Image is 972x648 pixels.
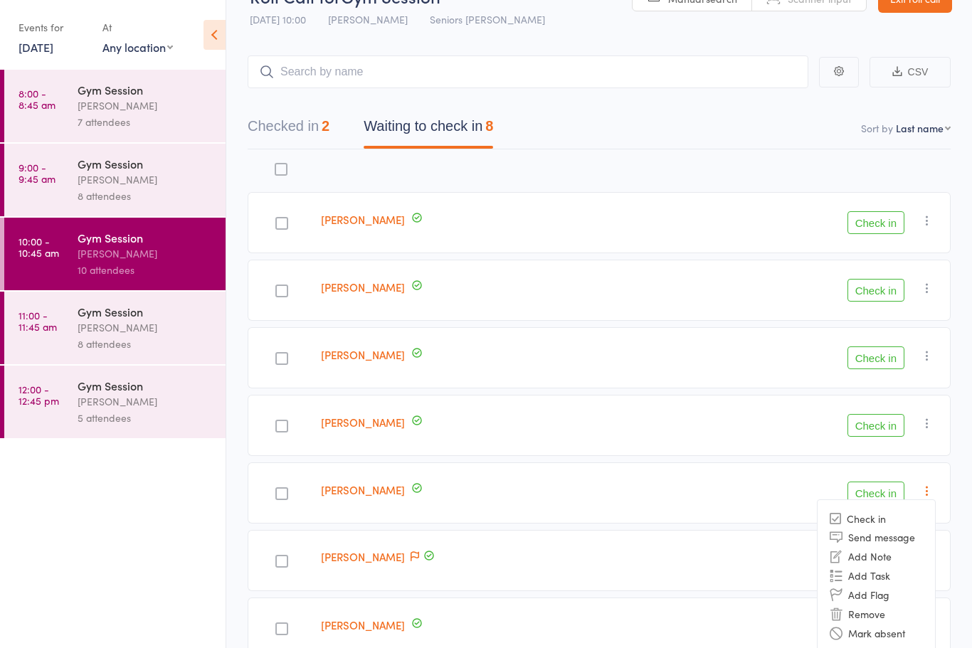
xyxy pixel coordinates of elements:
div: Gym Session [78,378,213,393]
button: Check in [847,414,904,437]
div: Gym Session [78,82,213,97]
div: Gym Session [78,156,213,171]
div: Gym Session [78,304,213,319]
button: Check in [847,279,904,302]
a: [PERSON_NAME] [321,617,405,632]
label: Sort by [861,121,893,135]
a: [PERSON_NAME] [321,347,405,362]
li: Add Note [818,547,935,566]
li: Mark absent [818,624,935,643]
div: Last name [896,121,944,135]
div: 8 attendees [78,188,213,204]
div: 2 [322,118,329,134]
span: Seniors [PERSON_NAME] [430,12,545,26]
span: [DATE] 10:00 [250,12,306,26]
time: 11:00 - 11:45 am [19,309,57,332]
div: At [102,16,173,39]
time: 9:00 - 9:45 am [19,161,56,184]
a: 9:00 -9:45 amGym Session[PERSON_NAME]8 attendees [4,144,226,216]
div: [PERSON_NAME] [78,97,213,114]
a: [PERSON_NAME] [321,415,405,430]
a: 12:00 -12:45 pmGym Session[PERSON_NAME]5 attendees [4,366,226,438]
time: 10:00 - 10:45 am [19,235,59,258]
li: Add Flag [818,585,935,605]
a: [PERSON_NAME] [321,212,405,227]
button: Waiting to check in8 [364,111,493,149]
button: CSV [870,57,951,87]
a: 10:00 -10:45 amGym Session[PERSON_NAME]10 attendees [4,218,226,290]
button: Check in [847,482,904,504]
div: [PERSON_NAME] [78,319,213,336]
div: 7 attendees [78,114,213,130]
div: 8 [485,118,493,134]
span: [PERSON_NAME] [328,12,408,26]
a: [PERSON_NAME] [321,280,405,294]
a: 11:00 -11:45 amGym Session[PERSON_NAME]8 attendees [4,292,226,364]
a: [PERSON_NAME] [321,482,405,497]
time: 8:00 - 8:45 am [19,87,56,110]
div: [PERSON_NAME] [78,393,213,410]
li: Send message [818,528,935,547]
button: Check in [847,211,904,234]
div: Gym Session [78,230,213,245]
li: Add Task [818,566,935,585]
div: Events for [19,16,88,39]
div: 10 attendees [78,262,213,278]
button: Check in [847,346,904,369]
div: [PERSON_NAME] [78,171,213,188]
a: 8:00 -8:45 amGym Session[PERSON_NAME]7 attendees [4,70,226,142]
button: Checked in2 [248,111,329,149]
li: Check in [818,510,935,528]
input: Search by name [248,55,808,88]
div: 5 attendees [78,410,213,426]
div: [PERSON_NAME] [78,245,213,262]
a: [DATE] [19,39,53,55]
time: 12:00 - 12:45 pm [19,383,59,406]
li: Remove [818,605,935,624]
div: Any location [102,39,173,55]
a: [PERSON_NAME] [321,549,405,564]
div: 8 attendees [78,336,213,352]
